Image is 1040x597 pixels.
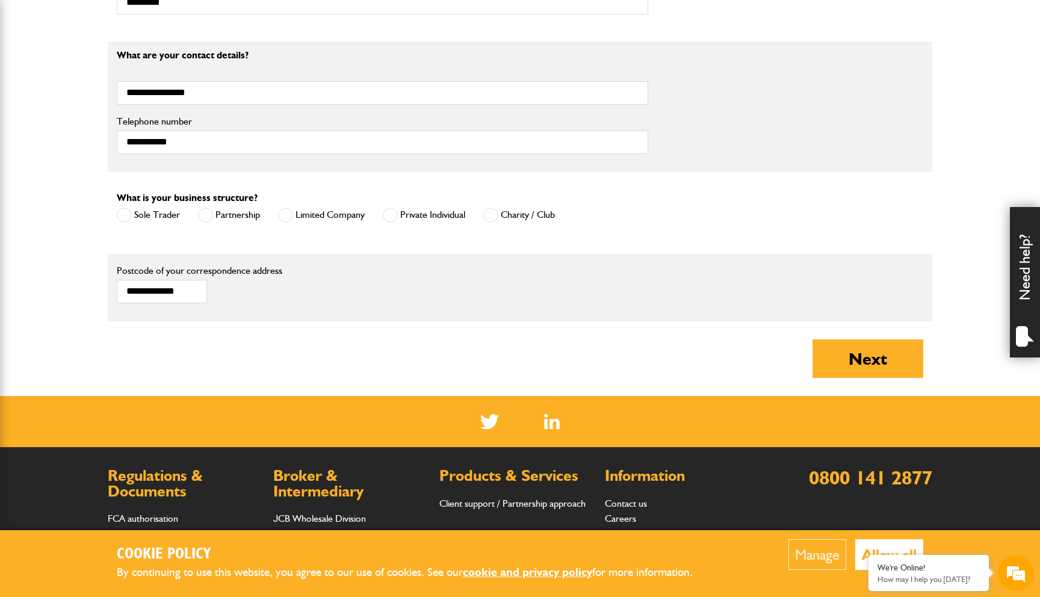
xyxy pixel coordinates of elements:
button: Manage [788,539,846,570]
label: Partnership [198,208,260,223]
input: Enter your email address [16,147,220,173]
label: Private Individual [383,208,465,223]
a: Careers [605,513,636,524]
div: Chat with us now [63,67,202,83]
p: By continuing to use this website, you agree to our use of cookies. See our for more information. [117,563,713,582]
label: Telephone number [117,117,648,126]
a: Sitemap [605,528,636,540]
h2: Products & Services [439,468,593,484]
label: What is your business structure? [117,193,258,203]
p: How may I help you today? [877,575,980,584]
img: d_20077148190_company_1631870298795_20077148190 [20,67,51,84]
h2: Cookie Policy [117,545,713,564]
a: Contact us [605,498,647,509]
h2: Broker & Intermediary [273,468,427,499]
a: FCA authorisation [108,513,178,524]
div: Minimize live chat window [197,6,226,35]
label: Limited Company [278,208,365,223]
a: 0800 141 2877 [809,466,932,489]
h2: Information [605,468,758,484]
em: Start Chat [164,371,218,387]
a: Brokers Terms of Business [273,528,378,540]
a: Client support / Partnership approach [439,498,586,509]
div: Need help? [1010,207,1040,357]
input: Enter your last name [16,111,220,138]
button: Next [812,339,923,378]
h2: Regulations & Documents [108,468,261,499]
input: Enter your phone number [16,182,220,209]
div: We're Online! [877,563,980,573]
img: Linked In [544,414,560,429]
a: JCB Wholesale Division [273,513,366,524]
button: Allow all [855,539,923,570]
label: Postcode of your correspondence address [117,266,300,276]
label: Sole Trader [117,208,180,223]
a: LinkedIn [544,414,560,429]
a: Complaints [108,528,152,540]
textarea: Type your message and hit 'Enter' [16,218,220,360]
img: Twitter [480,414,499,429]
label: Charity / Club [483,208,555,223]
p: What are your contact details? [117,51,648,60]
a: cookie and privacy policy [463,565,592,579]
